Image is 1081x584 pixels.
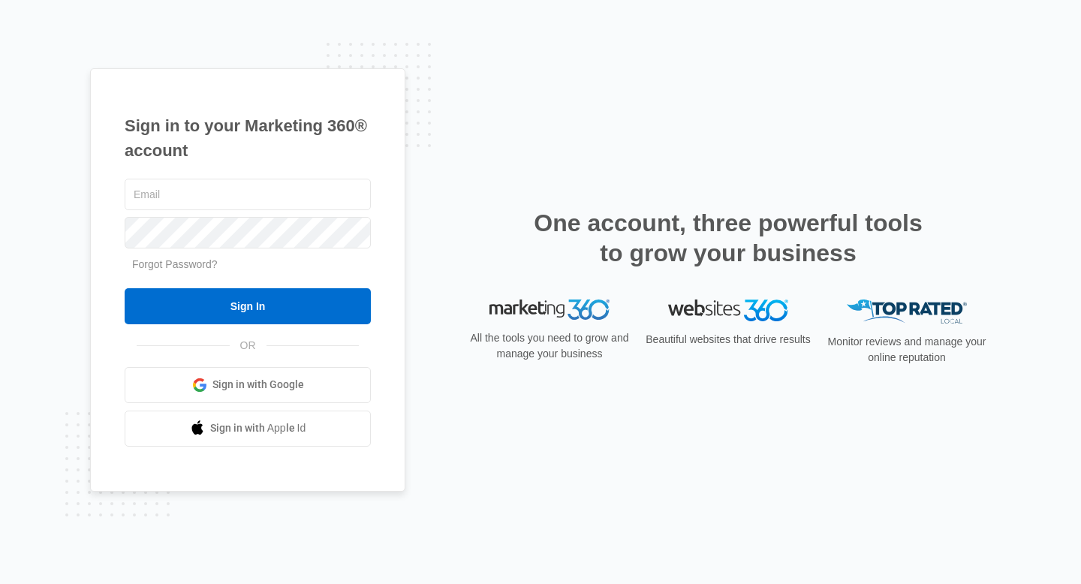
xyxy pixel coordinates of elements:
[125,288,371,324] input: Sign In
[210,420,306,436] span: Sign in with Apple Id
[823,334,991,366] p: Monitor reviews and manage your online reputation
[489,300,610,321] img: Marketing 360
[132,258,218,270] a: Forgot Password?
[230,338,266,354] span: OR
[125,113,371,163] h1: Sign in to your Marketing 360® account
[125,367,371,403] a: Sign in with Google
[644,332,812,348] p: Beautiful websites that drive results
[125,411,371,447] a: Sign in with Apple Id
[212,377,304,393] span: Sign in with Google
[465,330,634,362] p: All the tools you need to grow and manage your business
[125,179,371,210] input: Email
[847,300,967,324] img: Top Rated Local
[668,300,788,321] img: Websites 360
[529,208,927,268] h2: One account, three powerful tools to grow your business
